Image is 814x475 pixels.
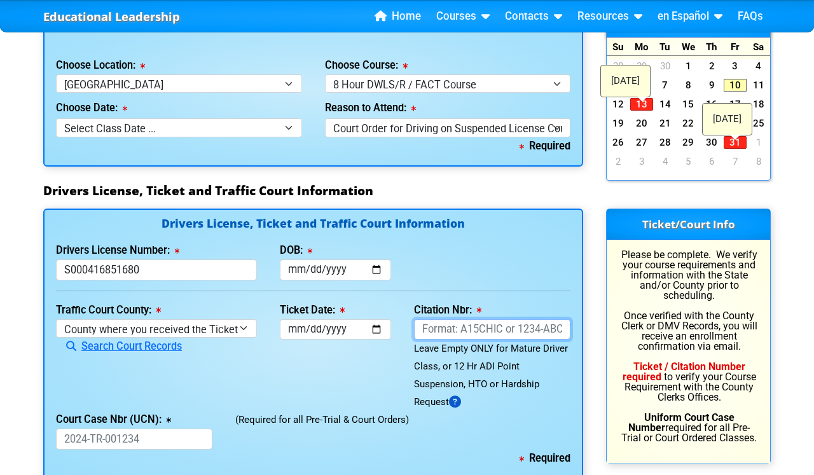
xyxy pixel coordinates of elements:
[700,60,724,72] a: 2
[677,136,700,149] a: 29
[56,60,145,71] label: Choose Location:
[724,38,747,56] div: Fr
[56,429,212,450] input: 2024-TR-001234
[747,136,770,149] a: 1
[618,250,759,443] p: Please be complete. We verify your course requirements and information with the State and/or Coun...
[325,103,416,113] label: Reason to Attend:
[703,104,752,135] div: [DATE]
[325,60,408,71] label: Choose Course:
[56,245,179,256] label: Drivers License Number:
[414,305,481,315] label: Citation Nbr:
[56,103,127,113] label: Choose Date:
[677,79,700,92] a: 8
[747,98,770,111] a: 18
[224,411,582,450] div: (Required for all Pre-Trial & Court Orders)
[520,140,570,152] b: Required
[607,98,630,111] a: 12
[280,319,391,340] input: mm/dd/yyyy
[724,79,747,92] a: 10
[630,155,654,168] a: 3
[43,6,180,27] a: Educational Leadership
[677,38,700,56] div: We
[601,65,650,97] div: [DATE]
[56,20,570,46] h4: Select Location First ... Courses and Available Dates will Appear
[677,155,700,168] a: 5
[747,38,770,56] div: Sa
[56,305,161,315] label: Traffic Court County:
[630,117,654,130] a: 20
[607,136,630,149] a: 26
[652,7,728,26] a: en Español
[630,136,654,149] a: 27
[677,60,700,72] a: 1
[653,155,677,168] a: 4
[700,155,724,168] a: 6
[677,117,700,130] a: 22
[630,38,654,56] div: Mo
[724,155,747,168] a: 7
[700,98,724,111] a: 16
[733,7,768,26] a: FAQs
[280,305,345,315] label: Ticket Date:
[724,136,747,149] a: 31
[369,7,426,26] a: Home
[747,117,770,130] a: 25
[653,98,677,111] a: 14
[724,60,747,72] a: 3
[431,7,495,26] a: Courses
[520,452,570,464] b: Required
[653,60,677,72] a: 30
[56,340,182,352] a: Search Court Records
[653,79,677,92] a: 7
[500,7,567,26] a: Contacts
[607,209,770,240] h3: Ticket/Court Info
[607,60,630,72] a: 28
[653,117,677,130] a: 21
[677,98,700,111] a: 15
[700,79,724,92] a: 9
[628,411,735,434] b: Uniform Court Case Number
[607,117,630,130] a: 19
[653,136,677,149] a: 28
[43,183,771,198] h3: Drivers License, Ticket and Traffic Court Information
[280,259,391,280] input: mm/dd/yyyy
[56,218,570,231] h4: Drivers License, Ticket and Traffic Court Information
[747,79,770,92] a: 11
[414,319,570,340] input: Format: A15CHIC or 1234-ABC
[700,117,724,130] a: 23
[724,98,747,111] a: 17
[607,155,630,168] a: 2
[700,136,724,149] a: 30
[700,38,724,56] div: Th
[280,245,312,256] label: DOB:
[56,259,257,280] input: License or Florida ID Card Nbr
[630,98,654,111] a: 13
[630,60,654,72] a: 29
[623,361,745,383] b: Ticket / Citation Number required
[607,38,630,56] div: Su
[653,38,677,56] div: Tu
[747,155,770,168] a: 8
[414,340,570,411] div: Leave Empty ONLY for Mature Driver Class, or 12 Hr ADI Point Suspension, HTO or Hardship Request
[56,415,171,425] label: Court Case Nbr (UCN):
[572,7,647,26] a: Resources
[747,60,770,72] a: 4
